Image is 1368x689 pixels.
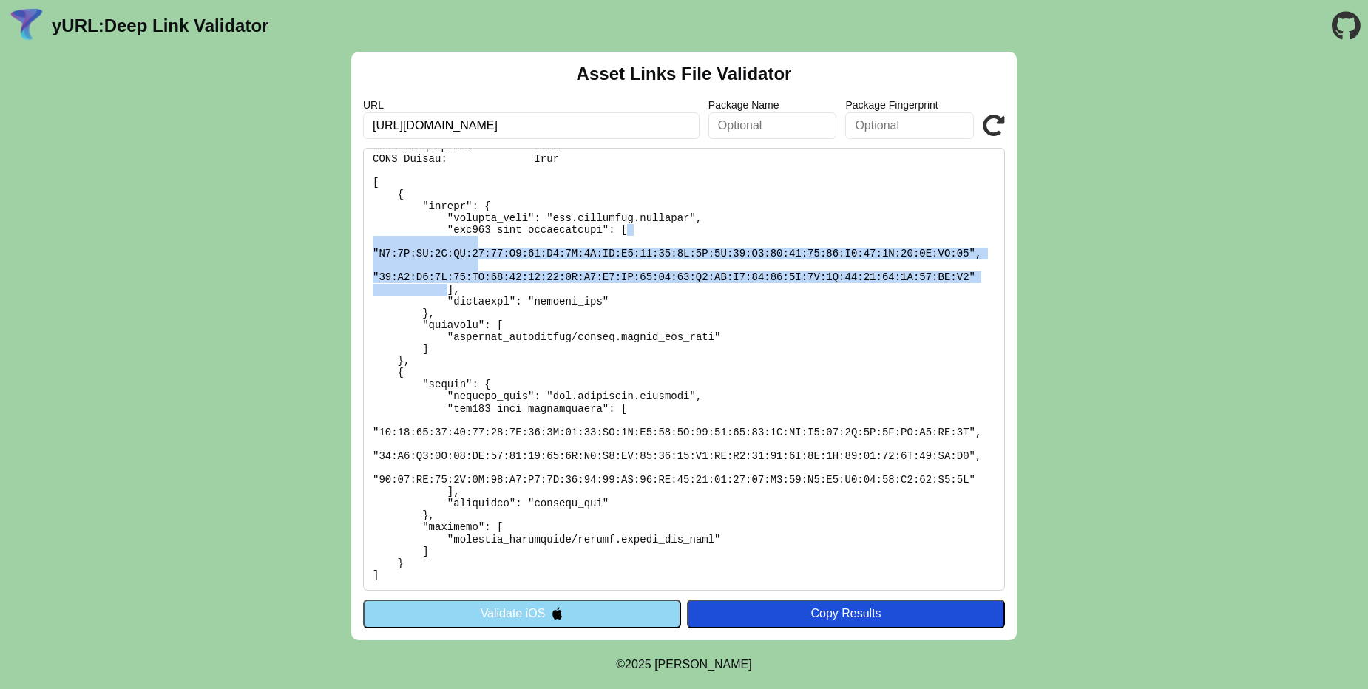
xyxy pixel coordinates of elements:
footer: © [616,640,751,689]
span: 2025 [625,658,651,671]
img: appleIcon.svg [551,607,563,620]
label: Package Fingerprint [845,99,974,111]
a: Michael Ibragimchayev's Personal Site [654,658,752,671]
a: yURL:Deep Link Validator [52,16,268,36]
input: Required [363,112,700,139]
button: Copy Results [687,600,1005,628]
button: Validate iOS [363,600,681,628]
h2: Asset Links File Validator [577,64,792,84]
pre: Lorem ipsu do: sitam://con.adipiscin.el/.sedd-eiusm/temporinci.utla Et Dolorema: Aliq Enimadm-ven... [363,148,1005,591]
div: Copy Results [694,607,998,620]
input: Optional [845,112,974,139]
label: Package Name [708,99,837,111]
input: Optional [708,112,837,139]
label: URL [363,99,700,111]
img: yURL Logo [7,7,46,45]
